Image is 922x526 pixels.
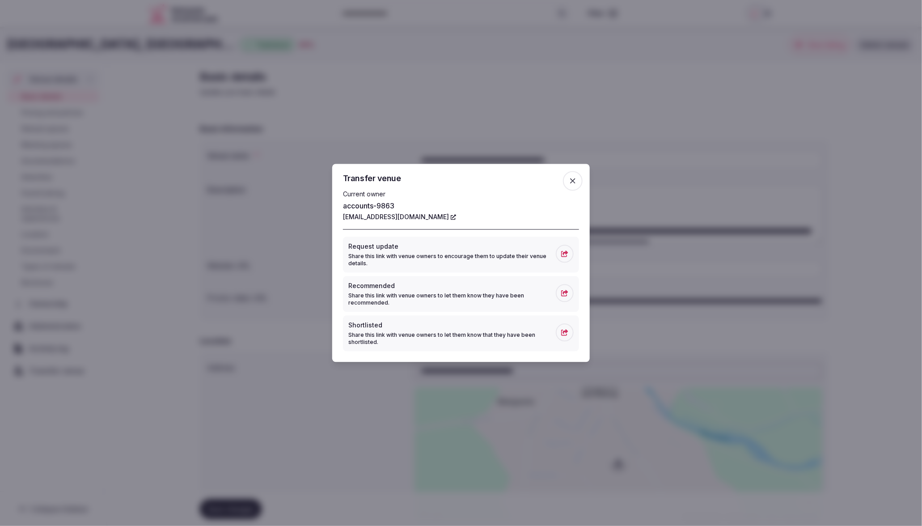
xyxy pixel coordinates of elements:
h2: Transfer venue [343,175,579,183]
button: Request updateShare this link with venue owners to encourage them to update their venue details. [343,237,579,273]
p: Recommended [348,282,556,291]
button: RecommendedShare this link with venue owners to let them know they have been recommended. [343,276,579,312]
button: ShortlistedShare this link with venue owners to let them know that they have been shortlisted. [343,316,579,352]
p: Share this link with venue owners to let them know they have been recommended. [348,293,556,307]
p: Share this link with venue owners to encourage them to update their venue details. [348,253,556,267]
p: Current owner [343,190,579,199]
p: Request update [348,242,556,251]
p: Shortlisted [348,321,556,330]
a: [EMAIL_ADDRESS][DOMAIN_NAME] [343,213,456,222]
p: accounts-9863 [343,201,579,212]
p: Share this link with venue owners to let them know that they have been shortlisted. [348,332,556,346]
